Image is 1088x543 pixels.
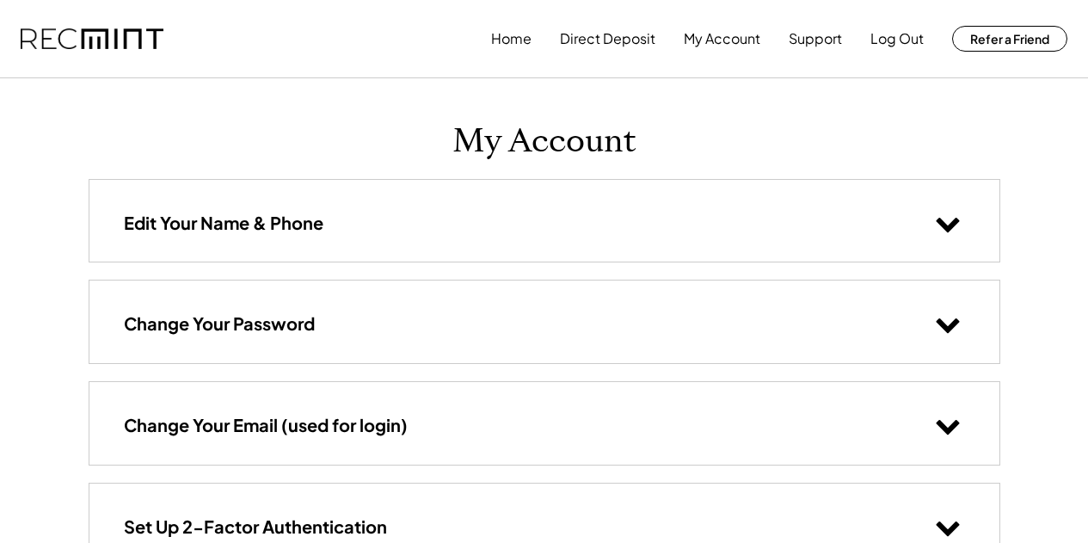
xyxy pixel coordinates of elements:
h3: Edit Your Name & Phone [124,212,323,234]
h1: My Account [452,121,636,162]
h3: Change Your Password [124,312,315,335]
button: Refer a Friend [952,26,1067,52]
button: Support [789,22,842,56]
h3: Change Your Email (used for login) [124,414,408,436]
button: My Account [684,22,760,56]
img: recmint-logotype%403x.png [21,28,163,50]
h3: Set Up 2-Factor Authentication [124,515,387,538]
button: Log Out [870,22,924,56]
button: Direct Deposit [560,22,655,56]
button: Home [491,22,532,56]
